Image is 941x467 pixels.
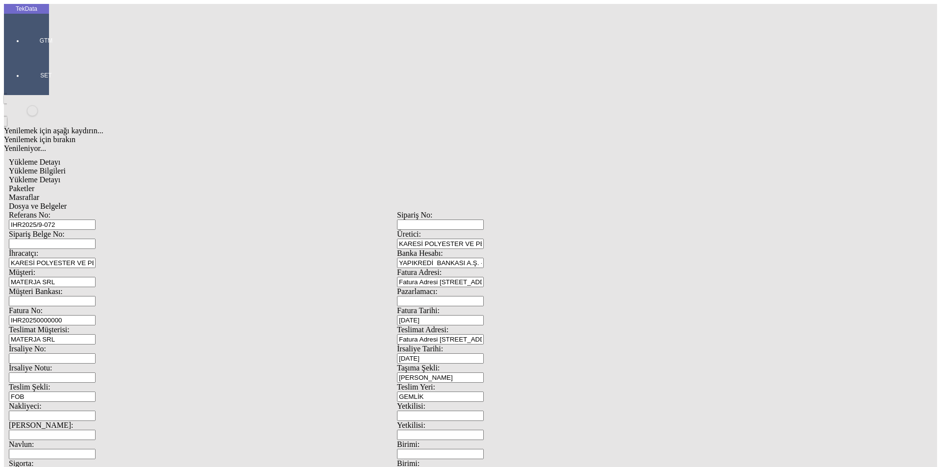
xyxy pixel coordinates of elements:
span: Müşteri: [9,268,35,276]
span: Yükleme Bilgileri [9,167,66,175]
div: Yenilemek için bırakın [4,135,790,144]
span: Teslim Yeri: [397,383,435,391]
span: Birimi: [397,440,420,448]
span: Fatura Adresi: [397,268,442,276]
span: İrsaliye Notu: [9,364,52,372]
div: Yenileniyor... [4,144,790,153]
span: Paketler [9,184,34,193]
span: Teslimat Müşterisi: [9,325,70,334]
span: Yetkilisi: [397,402,425,410]
span: Müşteri Bankası: [9,287,63,295]
span: İrsaliye Tarihi: [397,344,443,353]
span: Teslim Şekli: [9,383,50,391]
span: Pazarlamacı: [397,287,438,295]
span: Teslimat Adresi: [397,325,448,334]
span: Üretici: [397,230,421,238]
span: Fatura Tarihi: [397,306,440,315]
span: Masraflar [9,193,39,201]
span: İhracatçı: [9,249,38,257]
span: Banka Hesabı: [397,249,443,257]
div: TekData [4,5,49,13]
span: Yükleme Detayı [9,175,60,184]
span: Yetkilisi: [397,421,425,429]
div: Yenilemek için aşağı kaydırın... [4,126,790,135]
span: Referans No: [9,211,50,219]
span: Nakliyeci: [9,402,42,410]
span: GTM [31,37,61,45]
span: [PERSON_NAME]: [9,421,74,429]
span: Dosya ve Belgeler [9,202,67,210]
span: Yükleme Detayı [9,158,60,166]
span: SET [31,72,61,79]
span: İrsaliye No: [9,344,46,353]
span: Sipariş No: [397,211,432,219]
span: Taşıma Şekli: [397,364,440,372]
span: Fatura No: [9,306,43,315]
span: Navlun: [9,440,34,448]
span: Sipariş Belge No: [9,230,65,238]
